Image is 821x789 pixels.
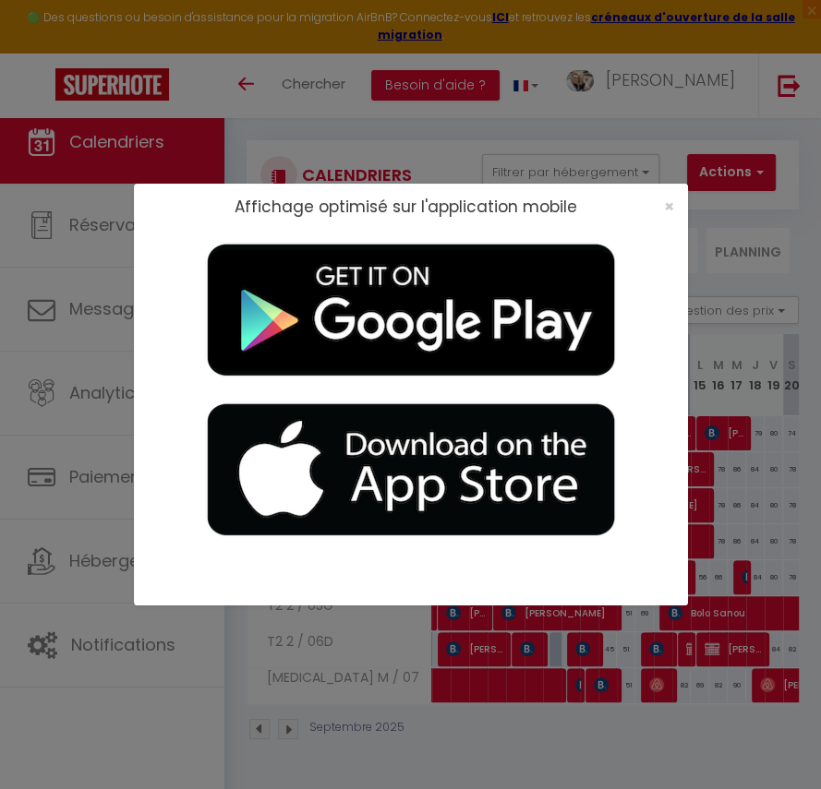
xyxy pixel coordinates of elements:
span: × [664,195,674,218]
h2: Affichage optimisé sur l'application mobile [235,197,577,216]
img: playMarket [180,231,642,390]
button: Close [664,198,674,215]
img: appStore [180,390,642,550]
button: Ouvrir le widget de chat LiveChat [15,7,70,63]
